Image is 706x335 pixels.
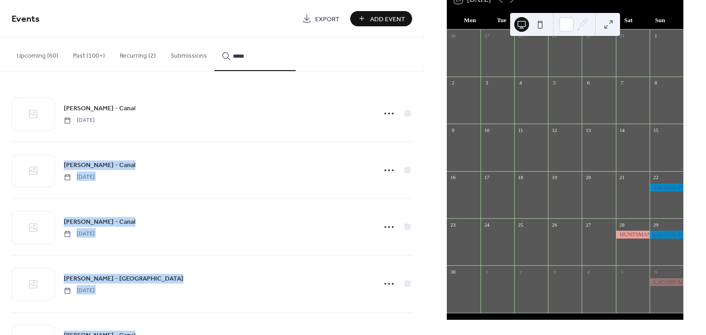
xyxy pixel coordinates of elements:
a: [PERSON_NAME] - Canal [64,160,135,170]
div: 24 [483,221,490,228]
div: 26 [450,32,456,39]
div: 10 [483,126,490,133]
div: 2 [517,268,524,275]
a: [PERSON_NAME] - [GEOGRAPHIC_DATA] [64,273,183,284]
span: [PERSON_NAME] - Canal [64,217,135,227]
div: Fri [581,11,613,30]
div: 9 [450,126,456,133]
div: 21 [619,174,626,181]
div: 11 [517,126,524,133]
div: 2 [450,79,456,86]
div: 22 [652,174,659,181]
div: 6 [584,79,591,86]
div: Mon [454,11,486,30]
button: Submissions [163,37,214,70]
div: 15 [652,126,659,133]
div: 28 [517,32,524,39]
div: 29 [551,32,558,39]
div: Wed [517,11,549,30]
button: Past (100+) [66,37,112,70]
button: Recurring (2) [112,37,163,70]
a: [PERSON_NAME] - Canal [64,216,135,227]
div: 31 [619,32,626,39]
div: 14 [619,126,626,133]
div: 23 [450,221,456,228]
a: Export [295,11,347,26]
span: [PERSON_NAME] - Canal [64,104,135,114]
span: Export [315,14,340,24]
div: 16 [450,174,456,181]
div: 7 [619,79,626,86]
div: Thu [549,11,581,30]
span: [PERSON_NAME] - [GEOGRAPHIC_DATA] [64,274,183,284]
div: 4 [584,268,591,275]
div: 13 [584,126,591,133]
a: [PERSON_NAME] - Canal [64,103,135,114]
div: 3 [551,268,558,275]
div: 20 [584,174,591,181]
div: Tue [486,11,517,30]
div: LACONS AC - Willow Lake [650,184,683,191]
div: 29 [652,221,659,228]
div: 28 [619,221,626,228]
button: Add Event [350,11,412,26]
div: 1 [652,32,659,39]
div: 30 [450,268,456,275]
span: Events [12,10,40,28]
div: Sat [613,11,645,30]
span: [DATE] [64,116,95,125]
div: 12 [551,126,558,133]
span: [PERSON_NAME] - Canal [64,161,135,170]
div: LACONS AC - Canal Lake [650,278,683,286]
span: [DATE] [64,230,95,238]
div: 26 [551,221,558,228]
div: 19 [551,174,558,181]
div: HUNTSMAN AC - Canal Lake [616,231,650,239]
div: LACONS AC - Willow Lake [650,231,683,239]
span: [DATE] [64,287,95,295]
div: 27 [483,32,490,39]
div: Sun [644,11,676,30]
div: 1 [483,268,490,275]
div: 17 [483,174,490,181]
span: [DATE] [64,173,95,181]
div: 27 [584,221,591,228]
div: 5 [551,79,558,86]
span: Add Event [370,14,405,24]
div: 25 [517,221,524,228]
div: 6 [652,268,659,275]
div: 18 [517,174,524,181]
div: 8 [652,79,659,86]
button: Upcoming (60) [9,37,66,70]
div: 30 [584,32,591,39]
div: 5 [619,268,626,275]
div: 3 [483,79,490,86]
div: 4 [517,79,524,86]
